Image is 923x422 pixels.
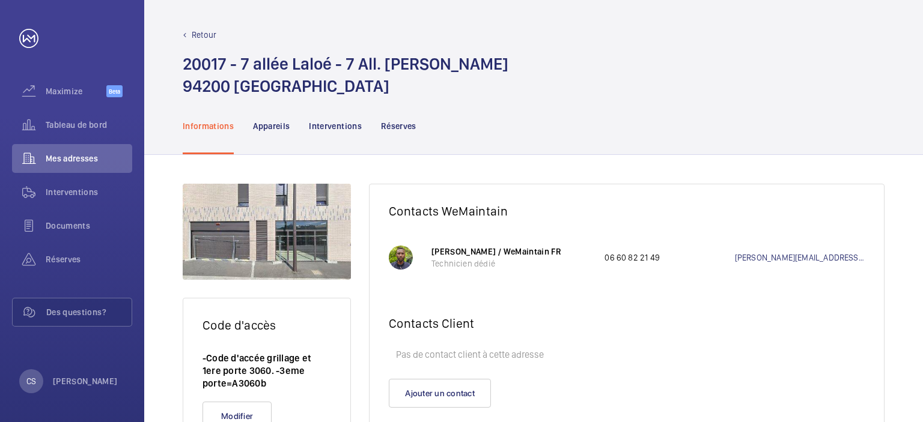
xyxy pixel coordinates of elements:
[46,119,132,131] span: Tableau de bord
[46,306,132,318] span: Des questions?
[389,343,865,367] p: Pas de contact client à cette adresse
[192,29,216,41] p: Retour
[46,152,132,164] span: Mes adresses
[605,252,734,264] p: 06 60 82 21 49
[46,186,132,198] span: Interventions
[389,379,491,408] button: Ajouter un contact
[431,246,592,258] p: [PERSON_NAME] / WeMaintain FR
[389,316,865,331] h2: Contacts Client
[46,220,132,232] span: Documents
[183,53,508,97] h1: 20017 - 7 allée Laloé - 7 All. [PERSON_NAME] 94200 [GEOGRAPHIC_DATA]
[26,375,36,387] p: CS
[431,258,592,270] p: Technicien dédié
[253,120,290,132] p: Appareils
[381,120,416,132] p: Réserves
[389,203,865,219] h2: Contacts WeMaintain
[53,375,118,387] p: [PERSON_NAME]
[735,252,865,264] a: [PERSON_NAME][EMAIL_ADDRESS][DOMAIN_NAME]
[183,120,234,132] p: Informations
[203,352,331,390] p: -Code d'accée grillage et 1ere porte 3060. -3eme porte=A3060b
[46,253,132,265] span: Réserves
[309,120,362,132] p: Interventions
[46,85,106,97] span: Maximize
[106,85,123,97] span: Beta
[203,318,331,333] h2: Code d'accès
